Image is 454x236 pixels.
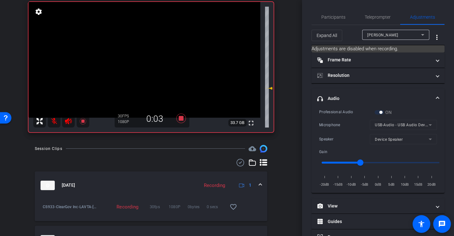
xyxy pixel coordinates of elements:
[35,199,267,221] div: thumb-nail[DATE]Recording1
[400,182,410,188] span: 10dB
[319,149,375,155] div: Gain
[312,30,342,41] button: Expand All
[118,119,134,124] div: 1080P
[134,114,176,124] div: 0:03
[249,145,256,152] mat-icon: cloud_upload
[317,218,431,225] mat-panel-title: Guides
[346,182,357,188] span: -10dB
[359,182,370,188] span: -5dB
[426,182,437,188] span: 20dB
[312,53,445,68] mat-expansion-panel-header: Frame Rate
[319,136,370,142] div: Speaker
[249,182,251,189] span: 1
[34,8,43,16] mat-icon: settings
[247,119,255,127] mat-icon: fullscreen
[43,204,98,210] span: CS933-ClearGov Inc-LAVTA-[PERSON_NAME]-[PERSON_NAME]-2025-10-01-14-18-34-286-0
[317,95,431,102] mat-panel-title: Audio
[188,204,207,210] span: 0bytes
[319,109,375,115] div: Professional Audio
[150,204,169,210] span: 30fps
[41,181,55,190] img: thumb-nail
[367,33,398,37] span: [PERSON_NAME]
[312,45,445,53] mat-card: Adjustments are disabled when recording.
[433,34,441,41] mat-icon: more_vert
[169,204,188,210] span: 1080P
[429,30,445,45] button: More Options for Adjustments Panel
[413,182,424,188] span: 15dB
[319,122,370,128] div: Microphone
[317,203,431,209] mat-panel-title: View
[98,204,142,210] div: Recording
[332,182,343,188] span: -15dB
[228,119,247,127] span: 33.7 GB
[62,182,75,189] span: [DATE]
[410,15,435,19] span: Adjustments
[312,109,445,193] div: Audio
[317,29,337,41] span: Expand All
[249,145,256,152] span: Destinations for your clips
[207,204,226,210] span: 0 secs
[312,214,445,229] mat-expansion-panel-header: Guides
[365,15,391,19] span: Teleprompter
[312,89,445,109] mat-expansion-panel-header: Audio
[317,72,431,79] mat-panel-title: Resolution
[201,182,228,189] div: Recording
[373,182,383,188] span: 0dB
[265,84,273,92] mat-icon: -7 dB
[321,15,345,19] span: Participants
[418,220,425,228] mat-icon: accessibility
[317,57,431,63] mat-panel-title: Frame Rate
[122,114,129,118] span: FPS
[386,182,397,188] span: 5dB
[35,171,267,199] mat-expansion-panel-header: thumb-nail[DATE]Recording1
[312,68,445,83] mat-expansion-panel-header: Resolution
[312,198,445,214] mat-expansion-panel-header: View
[230,203,237,211] mat-icon: favorite_border
[118,114,134,119] div: 30
[35,146,62,152] div: Session Clips
[384,109,392,115] label: ON
[319,182,330,188] span: -20dB
[438,220,446,228] mat-icon: message
[260,145,267,152] img: Session clips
